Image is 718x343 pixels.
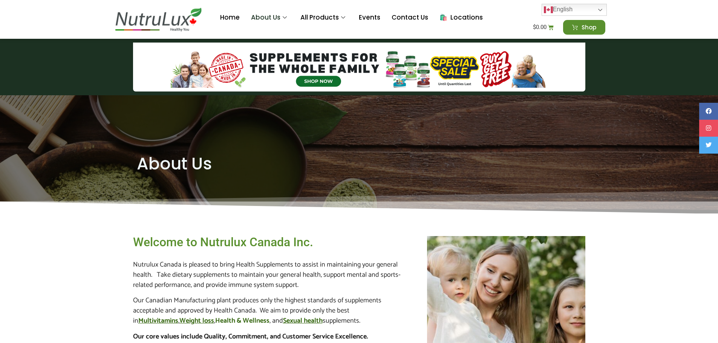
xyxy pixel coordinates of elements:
[295,3,353,33] a: All Products
[137,155,582,172] h1: About Us
[434,3,488,33] a: 🛍️ Locations
[544,5,553,14] img: en
[524,20,563,35] a: $0.00
[133,260,412,290] p: Nutrulux Canada is pleased to bring Health Supplements to assist in maintaining your general heal...
[533,24,547,30] bdi: 0.00
[533,24,536,30] span: $
[179,315,214,326] a: Weight loss
[563,20,605,35] a: Shop
[245,3,295,33] a: About Us
[138,315,178,326] a: Multivitamins
[133,296,412,326] p: Our Canadian Manufacturing plant produces only the highest standards of supplements acceptable an...
[386,3,434,33] a: Contact Us
[133,331,368,342] b: Our core values include Quality, Commitment, and Customer Service Excellence.
[542,4,607,16] a: English
[214,3,245,33] a: Home
[582,24,596,30] span: Shop
[283,315,323,326] a: Sexual health
[133,236,412,248] h2: Welcome to Nutrulux Canada Inc.
[353,3,386,33] a: Events
[215,315,269,326] a: Health & Wellness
